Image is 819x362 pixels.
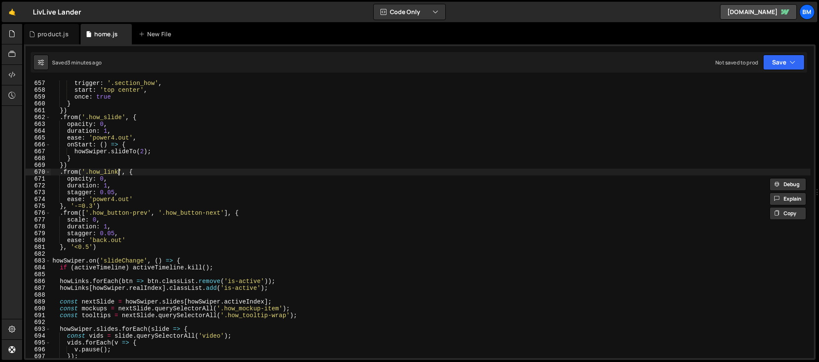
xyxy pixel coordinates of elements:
div: 688 [26,292,51,298]
div: 676 [26,210,51,216]
div: 683 [26,257,51,264]
div: 675 [26,203,51,210]
div: 658 [26,87,51,93]
div: home.js [94,30,118,38]
div: 690 [26,305,51,312]
div: 665 [26,134,51,141]
div: 3 minutes ago [67,59,102,66]
div: 677 [26,216,51,223]
div: 679 [26,230,51,237]
div: 689 [26,298,51,305]
div: Not saved to prod [715,59,758,66]
div: 670 [26,169,51,175]
div: 695 [26,339,51,346]
button: Explain [770,193,806,205]
div: 685 [26,271,51,278]
div: 662 [26,114,51,121]
div: 686 [26,278,51,285]
div: 684 [26,264,51,271]
div: 663 [26,121,51,128]
div: product.js [38,30,69,38]
a: bm [799,4,815,20]
div: 659 [26,93,51,100]
div: 693 [26,326,51,333]
div: 669 [26,162,51,169]
a: 🤙 [2,2,23,22]
div: 680 [26,237,51,244]
div: 672 [26,182,51,189]
div: 681 [26,244,51,251]
div: 692 [26,319,51,326]
div: 668 [26,155,51,162]
button: Copy [770,207,806,220]
button: Debug [770,178,806,191]
div: 667 [26,148,51,155]
div: 691 [26,312,51,319]
div: 696 [26,346,51,353]
div: Saved [52,59,102,66]
div: 660 [26,100,51,107]
div: 673 [26,189,51,196]
div: 674 [26,196,51,203]
div: 666 [26,141,51,148]
div: LivLive Lander [33,7,81,17]
div: 678 [26,223,51,230]
div: 657 [26,80,51,87]
div: New File [139,30,174,38]
div: 661 [26,107,51,114]
div: 671 [26,175,51,182]
div: 682 [26,251,51,257]
button: Code Only [374,4,445,20]
div: 697 [26,353,51,360]
div: 687 [26,285,51,292]
div: 664 [26,128,51,134]
button: Save [763,55,804,70]
div: 694 [26,333,51,339]
a: [DOMAIN_NAME] [720,4,797,20]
